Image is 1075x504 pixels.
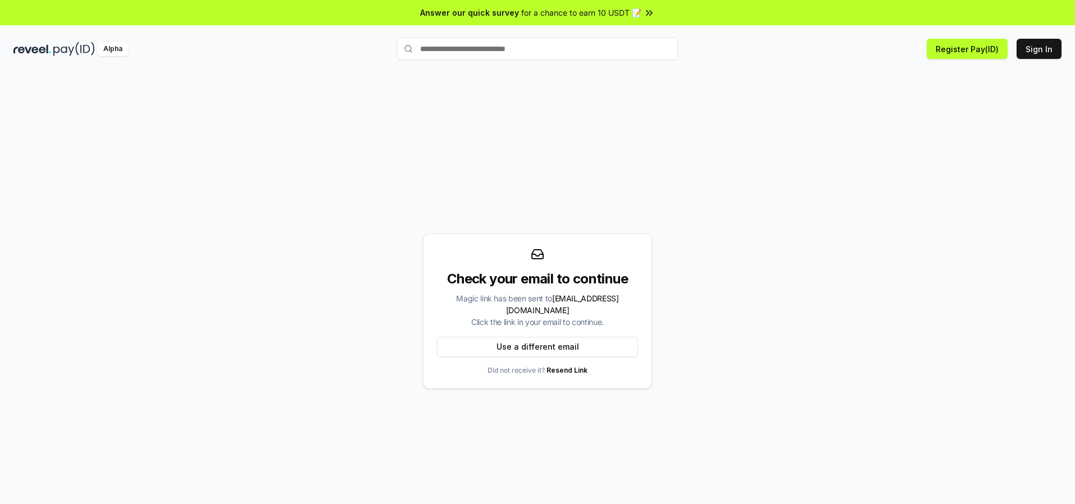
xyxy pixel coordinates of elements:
a: Resend Link [546,366,587,374]
span: for a chance to earn 10 USDT 📝 [521,7,641,19]
span: Answer our quick survey [420,7,519,19]
div: Check your email to continue [437,270,638,288]
button: Sign In [1017,39,1062,59]
p: Did not receive it? [488,366,587,375]
div: Alpha [97,42,129,56]
img: reveel_dark [13,42,51,56]
span: [EMAIL_ADDRESS][DOMAIN_NAME] [506,294,619,315]
img: pay_id [53,42,95,56]
button: Use a different email [437,337,638,357]
button: Register Pay(ID) [927,39,1008,59]
div: Magic link has been sent to Click the link in your email to continue. [437,292,638,328]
